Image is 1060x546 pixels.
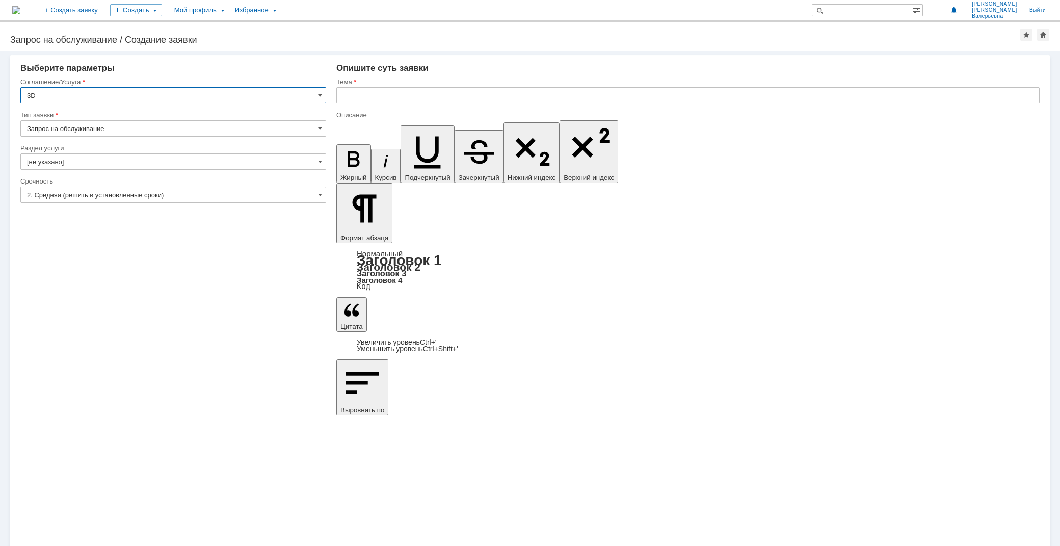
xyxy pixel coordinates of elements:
[20,112,324,118] div: Тип заявки
[508,174,556,181] span: Нижний индекс
[357,252,442,268] a: Заголовок 1
[336,183,392,243] button: Формат абзаца
[912,5,922,14] span: Расширенный поиск
[371,149,401,183] button: Курсив
[1020,29,1032,41] div: Добавить в избранное
[340,323,363,330] span: Цитата
[336,359,388,415] button: Выровнять по
[340,406,384,414] span: Выровнять по
[336,339,1040,352] div: Цитата
[20,178,324,185] div: Срочность
[357,276,402,284] a: Заголовок 4
[336,297,367,332] button: Цитата
[340,234,388,242] span: Формат абзаца
[336,79,1038,85] div: Тема
[336,144,371,183] button: Жирный
[357,338,437,346] a: Increase
[12,6,20,14] img: logo
[357,269,406,278] a: Заголовок 3
[336,250,1040,290] div: Формат абзаца
[420,338,437,346] span: Ctrl+'
[357,345,458,353] a: Decrease
[560,120,618,183] button: Верхний индекс
[10,35,1020,45] div: Запрос на обслуживание / Создание заявки
[336,112,1038,118] div: Описание
[1037,29,1049,41] div: Сделать домашней страницей
[459,174,499,181] span: Зачеркнутый
[503,122,560,183] button: Нижний индекс
[357,282,370,291] a: Код
[423,345,458,353] span: Ctrl+Shift+'
[357,249,403,258] a: Нормальный
[972,1,1017,7] span: [PERSON_NAME]
[564,174,614,181] span: Верхний индекс
[340,174,367,181] span: Жирный
[455,130,503,183] button: Зачеркнутый
[20,145,324,151] div: Раздел услуги
[357,261,420,273] a: Заголовок 2
[972,13,1017,19] span: Валерьевна
[336,63,429,73] span: Опишите суть заявки
[375,174,397,181] span: Курсив
[110,4,162,16] div: Создать
[20,63,115,73] span: Выберите параметры
[12,6,20,14] a: Перейти на домашнюю страницу
[405,174,450,181] span: Подчеркнутый
[972,7,1017,13] span: [PERSON_NAME]
[401,125,454,183] button: Подчеркнутый
[20,79,324,85] div: Соглашение/Услуга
